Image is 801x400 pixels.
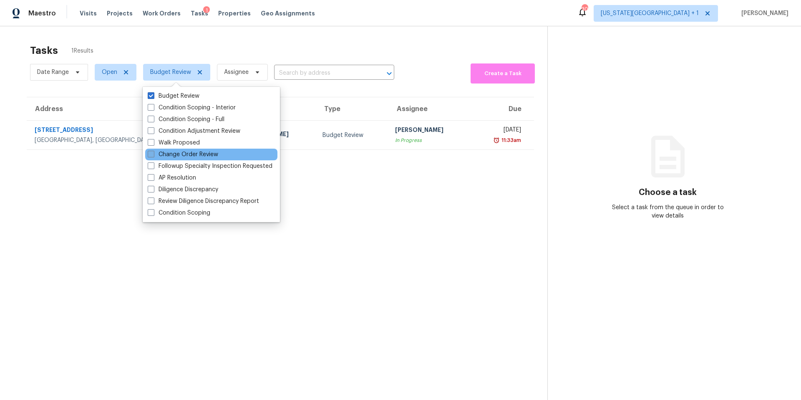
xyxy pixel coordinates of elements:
[35,136,227,144] div: [GEOGRAPHIC_DATA], [GEOGRAPHIC_DATA], 77546
[395,136,464,144] div: In Progress
[148,115,224,124] label: Condition Scoping - Full
[80,9,97,18] span: Visits
[148,104,236,112] label: Condition Scoping - Interior
[148,185,218,194] label: Diligence Discrepancy
[148,197,259,205] label: Review Diligence Discrepancy Report
[471,63,535,84] button: Create a Task
[395,126,464,136] div: [PERSON_NAME]
[316,97,388,121] th: Type
[601,9,699,18] span: [US_STATE][GEOGRAPHIC_DATA] + 1
[388,97,471,121] th: Assignee
[274,67,371,80] input: Search by address
[148,139,200,147] label: Walk Proposed
[30,46,58,55] h2: Tasks
[148,162,272,170] label: Followup Specialty Inspection Requested
[224,68,249,76] span: Assignee
[150,68,191,76] span: Budget Review
[203,6,210,15] div: 1
[148,150,218,159] label: Change Order Review
[475,69,531,78] span: Create a Task
[218,9,251,18] span: Properties
[500,136,521,144] div: 11:33am
[471,97,534,121] th: Due
[493,136,500,144] img: Overdue Alarm Icon
[383,68,395,79] button: Open
[608,203,728,220] div: Select a task from the queue in order to view details
[191,10,208,16] span: Tasks
[71,47,93,55] span: 1 Results
[35,126,227,136] div: [STREET_ADDRESS]
[27,97,234,121] th: Address
[143,9,181,18] span: Work Orders
[102,68,117,76] span: Open
[582,5,587,13] div: 30
[639,188,697,197] h3: Choose a task
[37,68,69,76] span: Date Range
[148,174,196,182] label: AP Resolution
[148,92,199,100] label: Budget Review
[261,9,315,18] span: Geo Assignments
[28,9,56,18] span: Maestro
[148,127,240,135] label: Condition Adjustment Review
[738,9,788,18] span: [PERSON_NAME]
[107,9,133,18] span: Projects
[477,126,521,136] div: [DATE]
[148,209,210,217] label: Condition Scoping
[322,131,381,139] div: Budget Review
